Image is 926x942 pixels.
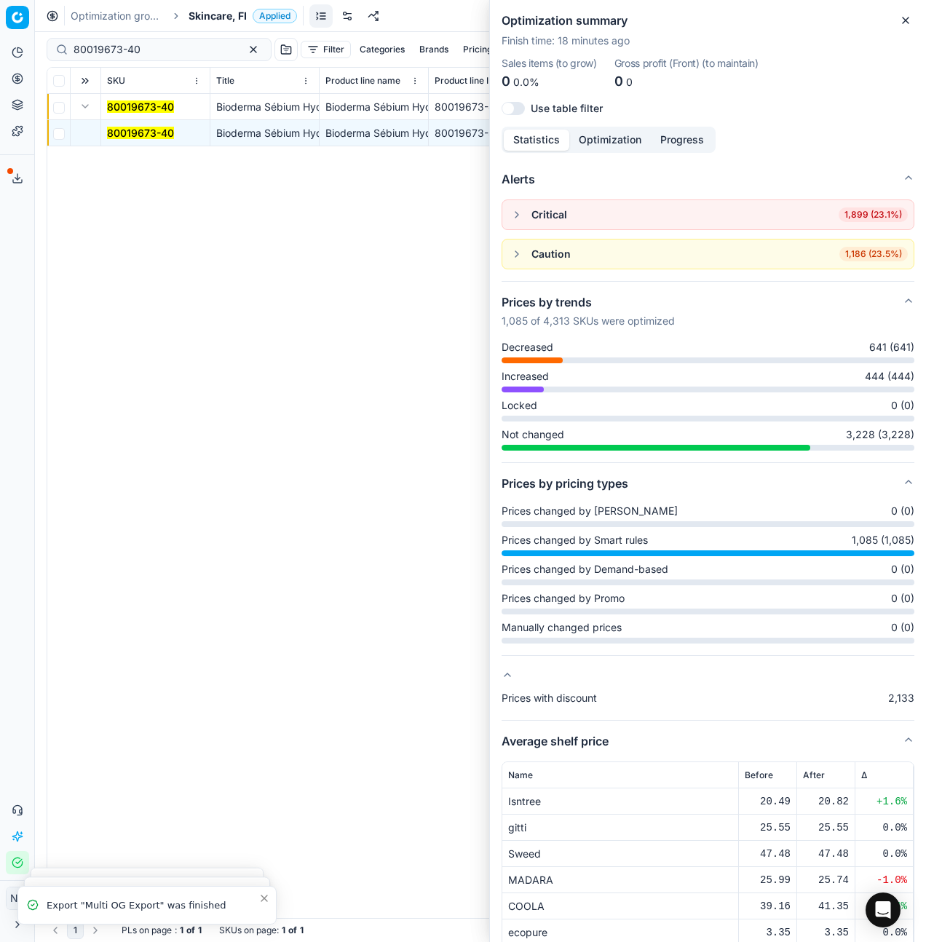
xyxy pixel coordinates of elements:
[256,890,273,907] button: Close toast
[846,427,914,442] span: 3,228 (3,228)
[7,887,28,909] span: NK
[301,41,351,58] button: Filter
[861,925,907,940] div: 0.0%
[71,9,297,23] nav: breadcrumb
[180,925,183,936] strong: 1
[502,74,510,89] span: 0
[504,130,569,151] button: Statistics
[745,899,791,914] div: 39.16
[891,620,914,635] span: 0 (0)
[891,591,914,606] span: 0 (0)
[502,12,914,29] h2: Optimization summary
[502,815,739,841] td: gitti
[745,769,773,781] span: Before
[803,794,849,809] div: 20.82
[513,76,539,88] span: 0.0%
[502,893,739,919] td: COOLA
[288,925,297,936] strong: of
[502,504,914,655] div: Prices by pricing types
[803,925,849,940] div: 3.35
[47,898,258,913] div: Export "Multi OG Export" was finished
[47,922,64,939] button: Go to previous page
[216,100,590,113] span: Bioderma Sébium Hydra Feuchtigkeitsspendende Pﬂege Gesichtscreme 40 ml
[803,769,825,781] span: After
[216,75,234,87] span: Title
[457,41,541,58] button: Pricing campaign
[6,887,29,910] button: NK
[861,899,907,914] div: +5.6%
[502,199,914,281] div: Alerts
[186,925,195,936] strong: of
[569,130,651,151] button: Optimization
[803,899,849,914] div: 41.35
[502,369,549,384] span: Increased
[614,74,623,89] span: 0
[531,247,571,261] div: Caution
[839,247,908,261] span: 1,186 (23.5%)
[325,126,422,140] div: Bioderma Sébium Hydra Feuchtigkeitsspendende Pﬂege Gesichtscreme 40 ml
[122,925,172,936] span: PLs on page
[745,820,791,835] div: 25.55
[325,100,422,114] div: Bioderma Sébium Hydra Feuchtigkeitsspendende Pﬂege Gesichtscreme 40 ml
[189,9,297,23] span: Skincare, FIApplied
[502,398,537,413] span: Locked
[502,788,739,815] td: Isntree
[413,41,454,58] button: Brands
[76,72,94,90] button: Expand all
[122,925,202,936] div: :
[502,867,739,893] td: MADARA
[803,820,849,835] div: 25.55
[626,76,633,88] span: 0
[300,925,304,936] strong: 1
[87,922,104,939] button: Go to next page
[891,504,914,518] span: 0 (0)
[839,207,908,222] span: 1,899 (23.1%)
[745,847,791,861] div: 47.48
[502,427,564,442] span: Not changed
[354,41,411,58] button: Categories
[282,925,285,936] strong: 1
[216,127,590,139] span: Bioderma Sébium Hydra Feuchtigkeitsspendende Pﬂege Gesichtscreme 40 ml
[803,873,849,887] div: 25.74
[502,841,739,867] td: Sweed
[502,282,914,340] button: Prices by trends1,085 of 4,313 SKUs were optimized
[866,892,901,927] div: Open Intercom Messenger
[502,314,675,328] p: 1,085 of 4,313 SKUs were optimized
[745,925,791,940] div: 3.35
[76,98,94,115] button: Expand
[74,42,233,57] input: Search by SKU or title
[861,873,907,887] div: -1.0%
[861,847,907,861] div: 0.0%
[502,620,622,635] span: Manually changed prices
[435,126,531,140] div: 80019673-40
[502,562,668,577] span: Prices changed by Demand-based
[502,721,914,761] button: Average shelf price
[107,100,174,114] button: 80019673-40
[502,463,914,504] button: Prices by pricing types
[502,293,675,311] h5: Prices by trends
[47,922,104,939] nav: pagination
[198,925,202,936] strong: 1
[107,100,174,113] mark: 80019673-40
[107,75,125,87] span: SKU
[253,9,297,23] span: Applied
[502,691,597,705] span: Prices with discount
[651,130,713,151] button: Progress
[502,33,914,48] p: Finish time : 18 minutes ago
[861,794,907,809] div: +1.6%
[803,847,849,861] div: 47.48
[502,340,914,462] div: Prices by trends1,085 of 4,313 SKUs were optimized
[508,769,533,781] span: Name
[861,769,867,781] span: ∆
[861,820,907,835] div: 0.0%
[219,925,279,936] span: SKUs on page :
[531,103,603,114] label: Use table filter
[502,340,553,355] span: Decreased
[891,562,914,577] span: 0 (0)
[107,127,174,139] mark: 80019673-40
[502,504,678,518] span: Prices changed by [PERSON_NAME]
[67,922,84,939] button: 1
[502,159,914,199] button: Alerts
[189,9,247,23] span: Skincare, FI
[502,591,625,606] span: Prices changed by Promo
